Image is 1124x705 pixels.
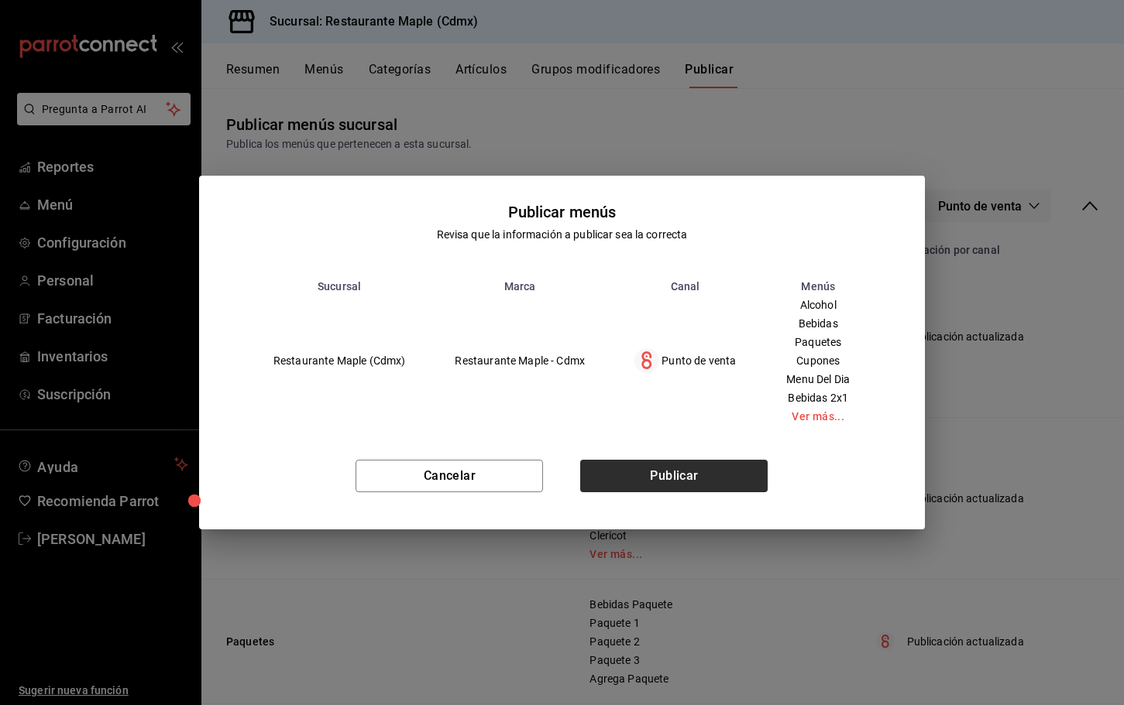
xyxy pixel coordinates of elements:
[437,227,688,243] div: Revisa que la información a publicar sea la correcta
[786,337,850,347] span: Paquetes
[786,392,850,403] span: Bebidas 2x1
[761,280,875,293] th: Menús
[430,293,610,429] td: Restaurante Maple - Cdmx
[786,374,850,385] span: Menu Del Dia
[356,460,543,492] button: Cancelar
[634,348,736,373] div: Punto de venta
[508,200,617,224] div: Publicar menús
[786,299,850,310] span: Alcohol
[786,318,850,329] span: Bebidas
[580,460,768,492] button: Publicar
[249,293,431,429] td: Restaurante Maple (Cdmx)
[249,280,431,293] th: Sucursal
[786,355,850,366] span: Cupones
[786,411,850,422] a: Ver más...
[610,280,761,293] th: Canal
[430,280,610,293] th: Marca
